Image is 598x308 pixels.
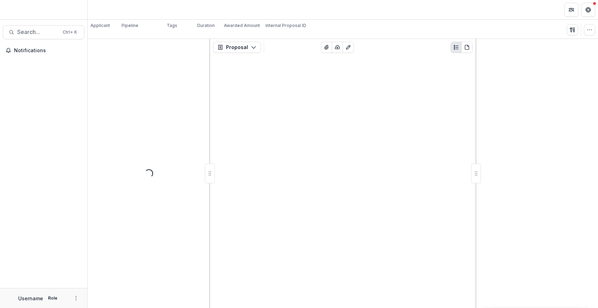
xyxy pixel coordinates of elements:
button: Get Help [581,3,595,17]
span: Search... [17,29,59,35]
button: Plaintext view [451,42,462,53]
span: Notifications [14,48,82,54]
div: Ctrl + K [61,28,78,36]
p: Duration [197,22,215,29]
p: Tags [167,22,177,29]
p: Username [18,295,43,302]
p: Role [46,295,60,301]
p: Pipeline [122,22,138,29]
button: Notifications [3,45,84,56]
button: View Attached Files [321,42,332,53]
button: Search... [3,25,84,39]
p: Internal Proposal ID [266,22,306,29]
p: Awarded Amount [224,22,260,29]
button: Partners [564,3,578,17]
button: PDF view [461,42,473,53]
button: Proposal [213,42,261,53]
button: More [72,294,80,302]
button: Edit as form [343,42,354,53]
p: Applicant [90,22,110,29]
